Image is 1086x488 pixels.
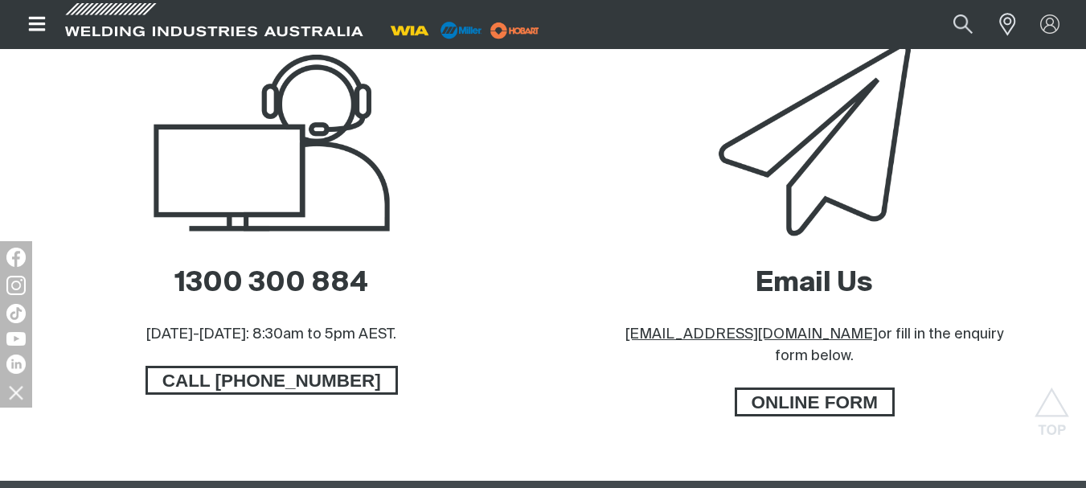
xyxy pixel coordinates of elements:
img: LinkedIn [6,355,26,374]
img: TikTok [6,304,26,323]
img: Telephone Support [117,38,426,244]
a: Email Us [756,270,873,297]
span: ONLINE FORM [737,388,893,416]
img: Instagram [6,276,26,295]
img: Email Support [661,38,969,244]
button: Scroll to top [1034,388,1070,424]
img: Facebook [6,248,26,267]
span: CALL [PHONE_NUMBER] [148,366,395,395]
img: YouTube [6,332,26,346]
button: Search products [936,6,990,43]
span: or fill in the enquiry form below. [775,327,1003,363]
a: [EMAIL_ADDRESS][DOMAIN_NAME] [625,327,878,342]
a: miller [486,24,544,36]
img: hide socials [2,379,30,406]
a: 1300 300 884 [174,270,368,297]
a: CALL 1300 300 884 [145,366,398,395]
span: [DATE]-[DATE]: 8:30am to 5pm AEST. [146,327,396,342]
input: Product name or item number... [916,6,990,43]
a: ONLINE FORM [735,388,895,416]
img: miller [486,18,544,43]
